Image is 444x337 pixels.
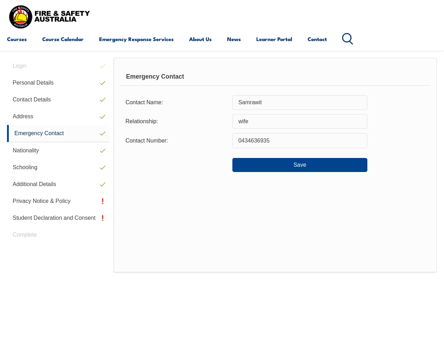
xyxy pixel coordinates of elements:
div: Emergency Contact [120,68,431,86]
a: News [227,31,241,47]
div: Relationship: [120,115,232,128]
a: Nationality [7,142,110,159]
a: Student Declaration and Consent [7,210,110,226]
button: Save [232,158,367,172]
a: Contact [308,31,327,47]
a: Course Calendar [42,31,84,47]
div: Contact Name: [120,96,232,109]
div: Contact Number: [120,134,232,147]
a: Personal Details [7,74,110,91]
a: Emergency Response Services [99,31,174,47]
a: Emergency Contact [7,125,110,142]
a: Schooling [7,159,110,176]
a: Privacy Notice & Policy [7,193,110,210]
a: About Us [189,31,212,47]
a: Address [7,108,110,125]
a: Additional Details [7,176,110,193]
a: Contact Details [7,91,110,108]
a: Learner Portal [256,31,292,47]
a: Courses [7,31,27,47]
